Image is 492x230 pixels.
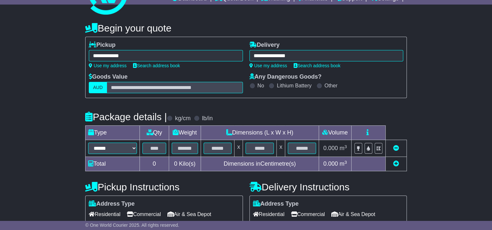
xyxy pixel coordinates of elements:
[294,63,340,68] a: Search address book
[174,160,177,167] span: 0
[127,209,161,219] span: Commercial
[169,126,201,140] td: Weight
[167,209,211,219] span: Air & Sea Depot
[319,126,351,140] td: Volume
[249,182,407,192] h4: Delivery Instructions
[140,126,169,140] td: Qty
[202,115,213,122] label: lb/in
[258,83,264,89] label: No
[277,83,312,89] label: Lithium Battery
[393,145,399,151] a: Remove this item
[85,182,243,192] h4: Pickup Instructions
[89,73,127,81] label: Goods Value
[323,160,338,167] span: 0.000
[393,160,399,167] a: Add new item
[89,82,107,93] label: AUD
[249,63,287,68] a: Use my address
[89,200,135,208] label: Address Type
[89,42,115,49] label: Pickup
[331,209,375,219] span: Air & Sea Depot
[85,111,167,122] h4: Package details |
[253,200,299,208] label: Address Type
[339,160,347,167] span: m
[291,209,325,219] span: Commercial
[85,223,179,228] span: © One World Courier 2025. All rights reserved.
[140,157,169,171] td: 0
[249,73,322,81] label: Any Dangerous Goods?
[169,157,201,171] td: Kilo(s)
[85,23,407,33] h4: Begin your quote
[86,126,140,140] td: Type
[249,42,280,49] label: Delivery
[339,145,347,151] span: m
[344,160,347,165] sup: 3
[133,63,180,68] a: Search address book
[234,140,243,157] td: x
[253,209,285,219] span: Residential
[89,63,126,68] a: Use my address
[175,115,191,122] label: kg/cm
[86,157,140,171] td: Total
[201,126,319,140] td: Dimensions (L x W x H)
[277,140,285,157] td: x
[89,209,120,219] span: Residential
[323,145,338,151] span: 0.000
[325,83,338,89] label: Other
[201,157,319,171] td: Dimensions in Centimetre(s)
[344,144,347,149] sup: 3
